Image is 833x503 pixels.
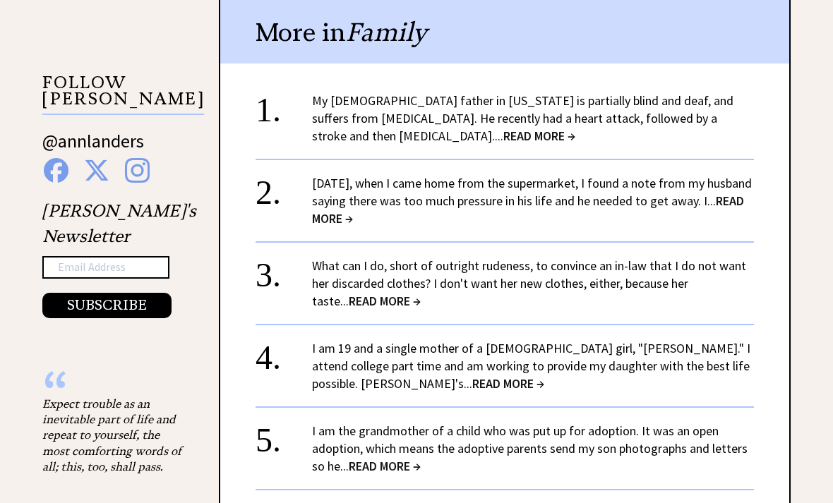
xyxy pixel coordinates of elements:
[42,396,184,475] div: Expect trouble as an inevitable part of life and repeat to yourself, the most comforting words of...
[256,174,312,200] div: 2.
[312,193,744,226] span: READ MORE →
[312,92,733,144] a: My [DEMOGRAPHIC_DATA] father in [US_STATE] is partially blind and deaf, and suffers from [MEDICAL...
[42,293,172,318] button: SUBSCRIBE
[84,158,109,183] img: x%20blue.png
[42,129,144,166] a: @annlanders
[349,458,421,474] span: READ MORE →
[346,16,427,48] span: Family
[312,175,752,226] a: [DATE], when I came home from the supermarket, I found a note from my husband saying there was to...
[312,340,750,392] a: I am 19 and a single mother of a [DEMOGRAPHIC_DATA] girl, "[PERSON_NAME]." I attend college part ...
[44,158,68,183] img: facebook%20blue.png
[256,92,312,118] div: 1.
[42,198,196,318] div: [PERSON_NAME]'s Newsletter
[256,339,312,365] div: 4.
[42,382,184,396] div: “
[472,375,544,392] span: READ MORE →
[349,293,421,309] span: READ MORE →
[42,75,204,115] p: FOLLOW [PERSON_NAME]
[125,158,150,183] img: instagram%20blue.png
[256,422,312,448] div: 5.
[256,257,312,283] div: 3.
[312,257,746,309] a: What can I do, short of outright rudeness, to convince an in-law that I do not want her discarded...
[42,256,169,279] input: Email Address
[503,128,575,144] span: READ MORE →
[312,423,748,474] a: I am the grandmother of a child who was put up for adoption. It was an open adoption, which means...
